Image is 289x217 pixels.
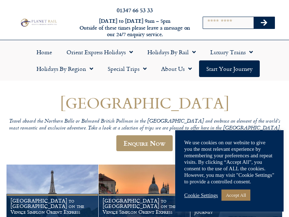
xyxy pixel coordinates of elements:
a: Home [29,44,59,60]
img: Planet Rail Train Holidays Logo [19,18,58,27]
a: Orient Express Holidays [59,44,140,60]
a: Enquire Now [116,135,173,151]
a: Holidays by Rail [140,44,203,60]
a: About Us [154,60,199,77]
a: Start your Journey [199,60,260,77]
h1: [GEOGRAPHIC_DATA] [7,94,282,111]
div: We use cookies on our website to give you the most relevant experience by remembering your prefer... [184,139,275,185]
h1: [GEOGRAPHIC_DATA] to [GEOGRAPHIC_DATA] on the Venice Simplon Orient Express [103,198,186,215]
a: Holidays by Region [29,60,100,77]
h1: Belmond Britannic Explorer – [GEOGRAPHIC_DATA] To [GEOGRAPHIC_DATA] – 3 night Journey [194,192,278,215]
a: Luxury Trains [203,44,260,60]
a: Special Trips [100,60,154,77]
p: Travel aboard the Northern Belle or Belmond British Pullman in the [GEOGRAPHIC_DATA] and embrace ... [7,118,282,132]
h6: [DATE] to [DATE] 9am – 5pm Outside of these times please leave a message on our 24/7 enquiry serv... [79,18,191,38]
a: Accept All [221,190,250,201]
button: Search [254,17,275,29]
a: 01347 66 53 33 [117,6,153,14]
nav: Menu [4,44,285,77]
a: Cookie Settings [184,192,218,199]
h1: [GEOGRAPHIC_DATA] to [GEOGRAPHIC_DATA] on the Venice Simplon Orient Express [10,198,94,215]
